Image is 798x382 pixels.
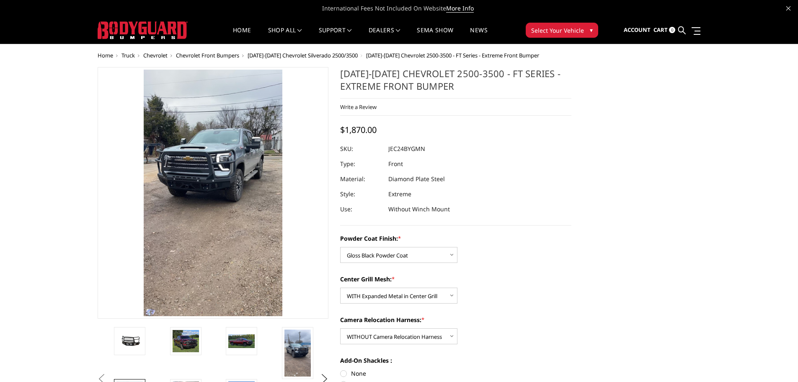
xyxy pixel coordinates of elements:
dd: Diamond Plate Steel [388,172,445,187]
a: shop all [268,27,302,44]
a: Support [319,27,352,44]
dt: SKU: [340,141,382,156]
a: News [470,27,487,44]
a: Dealers [369,27,400,44]
dd: Extreme [388,187,411,202]
img: BODYGUARD BUMPERS [98,21,188,39]
span: $1,870.00 [340,124,377,135]
h1: [DATE]-[DATE] Chevrolet 2500-3500 - FT Series - Extreme Front Bumper [340,67,571,99]
dt: Material: [340,172,382,187]
a: More Info [446,4,474,13]
a: Home [98,52,113,59]
a: 2024-2025 Chevrolet 2500-3500 - FT Series - Extreme Front Bumper [98,67,329,319]
label: None [340,369,571,378]
dd: Front [388,156,403,172]
dd: Without Winch Mount [388,202,450,217]
span: [DATE]-[DATE] Chevrolet 2500-3500 - FT Series - Extreme Front Bumper [366,52,539,59]
a: Home [233,27,251,44]
img: 2024-2025 Chevrolet 2500-3500 - FT Series - Extreme Front Bumper [284,330,311,377]
span: Select Your Vehicle [531,26,584,35]
a: [DATE]-[DATE] Chevrolet Silverado 2500/3500 [248,52,358,59]
a: Truck [121,52,135,59]
dt: Use: [340,202,382,217]
img: 2024-2025 Chevrolet 2500-3500 - FT Series - Extreme Front Bumper [116,335,143,347]
span: Account [624,26,651,34]
a: Chevrolet Front Bumpers [176,52,239,59]
a: Cart 0 [653,19,675,42]
label: Camera Relocation Harness: [340,315,571,324]
button: Select Your Vehicle [526,23,598,38]
a: Chevrolet [143,52,168,59]
span: Cart [653,26,668,34]
img: 2024-2025 Chevrolet 2500-3500 - FT Series - Extreme Front Bumper [173,330,199,353]
dt: Type: [340,156,382,172]
span: 0 [669,27,675,33]
a: Account [624,19,651,42]
label: Center Grill Mesh: [340,275,571,283]
dt: Style: [340,187,382,202]
a: Write a Review [340,103,377,111]
label: Add-On Shackles : [340,356,571,365]
span: ▾ [590,26,593,34]
a: SEMA Show [417,27,453,44]
dd: JEC24BYGMN [388,141,425,156]
img: 2024-2025 Chevrolet 2500-3500 - FT Series - Extreme Front Bumper [228,334,255,348]
label: Powder Coat Finish: [340,234,571,243]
